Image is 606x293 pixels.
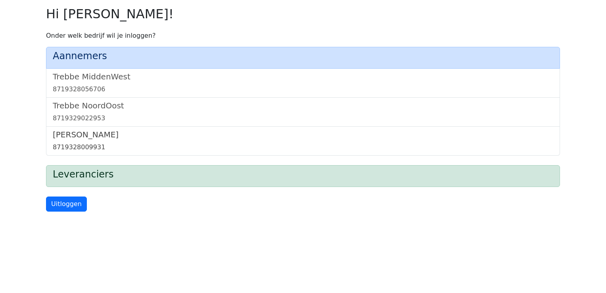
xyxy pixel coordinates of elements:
[53,72,553,94] a: Trebbe MiddenWest8719328056706
[53,114,553,123] div: 8719329022953
[53,101,553,110] h5: Trebbe NoordOost
[53,169,553,180] h4: Leveranciers
[46,6,560,21] h2: Hi [PERSON_NAME]!
[53,85,553,94] div: 8719328056706
[46,31,560,40] p: Onder welk bedrijf wil je inloggen?
[53,72,553,81] h5: Trebbe MiddenWest
[53,143,553,152] div: 8719328009931
[46,197,87,212] a: Uitloggen
[53,130,553,139] h5: [PERSON_NAME]
[53,50,553,62] h4: Aannemers
[53,130,553,152] a: [PERSON_NAME]8719328009931
[53,101,553,123] a: Trebbe NoordOost8719329022953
